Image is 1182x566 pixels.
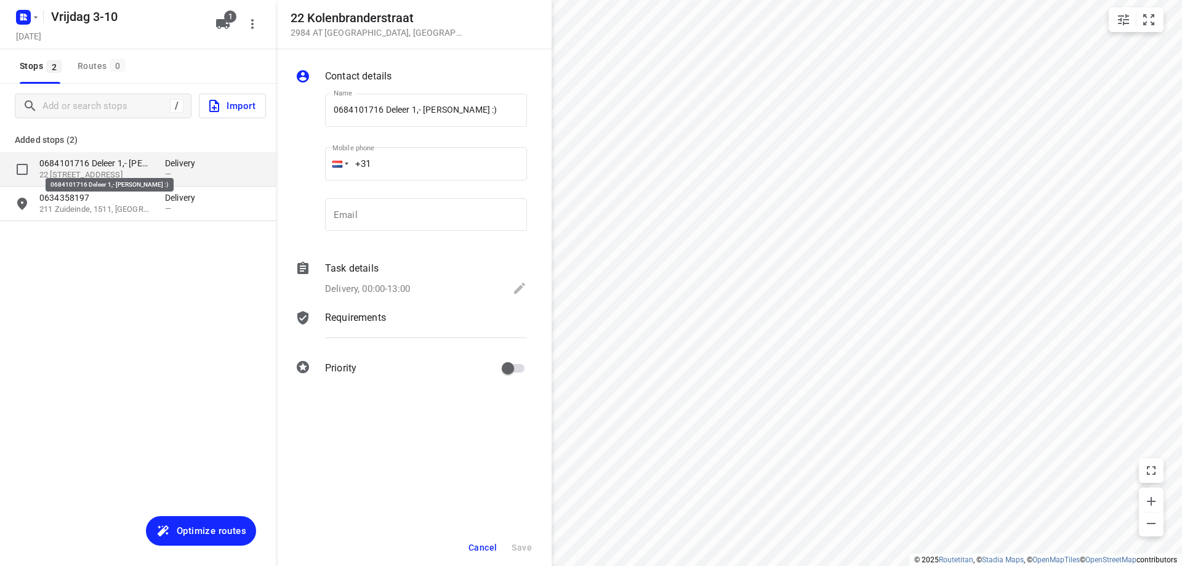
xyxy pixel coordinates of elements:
[1109,7,1164,32] div: small contained button group
[332,145,374,152] label: Mobile phone
[170,99,183,113] div: /
[191,94,266,118] a: Import
[11,29,46,43] h5: Project date
[39,192,153,204] p: 0634358197
[240,12,265,36] button: More
[78,59,129,74] div: Routes
[468,543,497,552] span: Cancel
[1032,556,1080,564] a: OpenMapTiles
[46,7,206,26] h5: Rename
[295,310,527,347] div: Requirements
[10,157,34,182] span: Select
[295,261,527,298] div: Task detailsDelivery, 00:00-13:00
[110,59,125,71] span: 0
[325,261,379,276] p: Task details
[39,169,153,181] p: 22 Kolenbranderstraat, 2984 AT, Ridderkerk, NL
[199,94,266,118] button: Import
[325,147,348,180] div: Netherlands: + 31
[325,69,392,84] p: Contact details
[295,69,527,86] div: Contact details
[20,59,65,74] span: Stops
[291,28,463,38] p: 2984 AT [GEOGRAPHIC_DATA] , [GEOGRAPHIC_DATA]
[464,536,502,559] button: Cancel
[325,282,410,296] p: Delivery, 00:00-13:00
[982,556,1024,564] a: Stadia Maps
[325,361,356,376] p: Priority
[39,204,153,216] p: 211 Zuideinde, 1511, Oostzaan, NL
[914,556,1177,564] li: © 2025 , © , © © contributors
[15,132,261,147] p: Added stops (2)
[165,204,171,213] span: —
[325,147,527,180] input: 1 (702) 123-4567
[207,98,255,114] span: Import
[939,556,973,564] a: Routetitan
[165,192,202,204] p: Delivery
[291,11,463,25] h5: 22 Kolenbranderstraat
[1136,7,1161,32] button: Fit zoom
[211,12,235,36] button: 1
[177,523,246,539] span: Optimize routes
[512,281,527,296] svg: Edit
[165,157,202,169] p: Delivery
[224,10,236,23] span: 1
[325,310,386,325] p: Requirements
[47,60,62,73] span: 2
[165,169,171,179] span: —
[42,97,170,116] input: Add or search stops
[1085,556,1136,564] a: OpenStreetMap
[146,516,256,546] button: Optimize routes
[1111,7,1136,32] button: Map settings
[39,157,153,169] p: 0684101716 Deleer 1,- [PERSON_NAME] :)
